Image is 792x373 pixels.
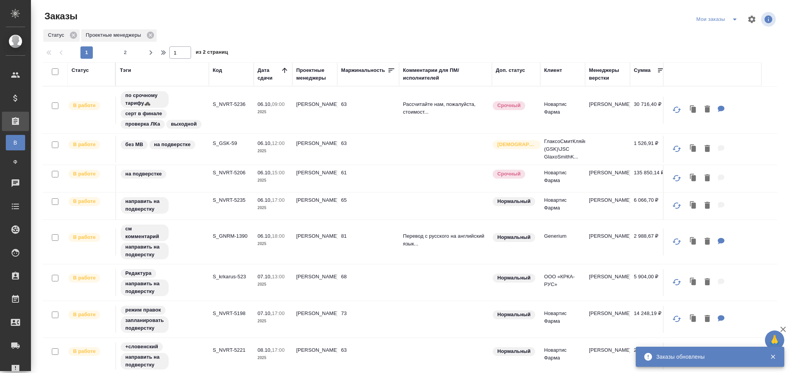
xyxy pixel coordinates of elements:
p: 17:00 [272,197,285,203]
p: 2025 [258,108,288,116]
td: 21 936,32 ₽ [630,342,669,370]
span: Заказы [43,10,77,22]
p: 2025 [258,204,288,212]
p: Рассчитайте нам, пожалуйста, стоимост... [403,100,488,116]
p: 13:00 [272,274,285,279]
td: [PERSON_NAME] [292,342,337,370]
td: 135 850,14 ₽ [630,165,669,192]
button: Удалить [701,234,714,250]
div: Проектные менеджеры [81,29,157,42]
span: В [10,139,21,146]
p: Новартис Фарма [544,346,581,362]
p: [PERSON_NAME] [589,310,626,317]
p: см комментарий [125,225,164,240]
td: 5 904,00 ₽ [630,269,669,296]
span: Посмотреть информацию [761,12,777,27]
button: Обновить [667,169,686,187]
p: S_GNRM-1390 [213,232,250,240]
button: 🙏 [765,330,784,350]
td: 30 716,40 ₽ [630,97,669,124]
p: 2025 [258,147,288,155]
td: 73 [337,306,399,333]
p: 2025 [258,317,288,325]
span: 🙏 [768,332,781,348]
p: Перевод с русского на английский язык... [403,232,488,248]
div: Редактура, направить на подверстку [120,268,205,297]
button: Клонировать [686,102,701,118]
a: В [6,135,25,150]
div: Сумма [634,66,650,74]
p: направить на подверстку [125,353,164,369]
p: В работе [73,311,96,318]
button: Клонировать [686,170,701,186]
p: S_NVRT-5235 [213,196,250,204]
p: Generium [544,232,581,240]
p: В работе [73,102,96,109]
button: Обновить [667,310,686,328]
div: split button [695,13,742,26]
p: S_GSK-59 [213,140,250,147]
span: 2 [119,49,131,56]
td: [PERSON_NAME] [292,306,337,333]
button: Удалить [701,141,714,157]
div: Выставляет ПМ после принятия заказа от КМа [68,100,111,111]
p: Срочный [497,102,521,109]
div: Комментарии для ПМ/исполнителей [403,66,488,82]
div: направить на подверстку [120,196,205,215]
p: [PERSON_NAME] [589,196,626,204]
p: на подверстке [125,170,162,178]
p: 08.10, [258,347,272,353]
p: Новартис Фарма [544,169,581,184]
button: Обновить [667,273,686,291]
p: Новартис Фарма [544,100,581,116]
span: Настроить таблицу [742,10,761,29]
div: Статус по умолчанию для стандартных заказов [492,310,536,320]
p: 06.10, [258,101,272,107]
td: 6 066,70 ₽ [630,192,669,220]
p: ООО «КРКА-РУС» [544,273,581,288]
div: без МВ, на подверстке [120,140,205,150]
td: 14 248,19 ₽ [630,306,669,333]
div: Статус [72,66,89,74]
p: [PERSON_NAME] [589,273,626,281]
td: [PERSON_NAME] [292,269,337,296]
p: 2025 [258,281,288,288]
a: Ф [6,154,25,170]
p: [PERSON_NAME] [589,100,626,108]
p: [PERSON_NAME] [589,232,626,240]
p: 06.10, [258,233,272,239]
div: Тэги [120,66,131,74]
p: 06.10, [258,197,272,203]
div: Доп. статус [496,66,525,74]
td: [PERSON_NAME] [292,165,337,192]
p: 2025 [258,177,288,184]
button: Удалить [701,102,714,118]
td: [PERSON_NAME] [292,192,337,220]
button: Клонировать [686,274,701,290]
p: ГлаксоСмитКляйн (GSK)\JSC GlaxoSmithK... [544,138,581,161]
p: без МВ [125,141,143,148]
td: 63 [337,136,399,163]
button: Удалить [701,311,714,327]
td: 65 [337,192,399,220]
button: Удалить [701,170,714,186]
td: 61 [337,165,399,192]
p: Проектные менеджеры [86,31,144,39]
div: Заказы обновлены [656,353,758,361]
button: Обновить [667,232,686,251]
button: Клонировать [686,198,701,214]
p: 17:00 [272,347,285,353]
div: Дата сдачи [258,66,281,82]
button: Клонировать [686,311,701,327]
p: проверка ЛКа [125,120,160,128]
span: из 2 страниц [196,48,228,59]
p: Нормальный [497,347,531,355]
button: Удалить [701,274,714,290]
div: Выставляется автоматически, если на указанный объем услуг необходимо больше времени в стандартном... [492,169,536,179]
p: 07.10, [258,274,272,279]
p: В работе [73,347,96,355]
div: Клиент [544,66,562,74]
p: режим правок [125,306,161,314]
p: Нормальный [497,233,531,241]
p: 2025 [258,240,288,248]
